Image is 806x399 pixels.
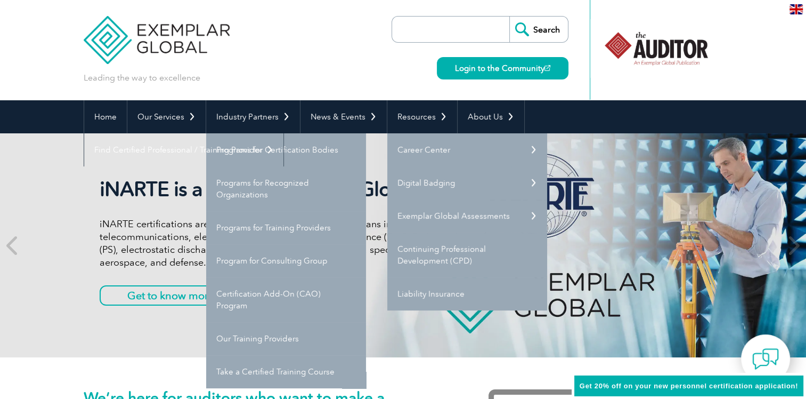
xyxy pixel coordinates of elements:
[387,199,547,233] a: Exemplar Global Assessments
[387,133,547,166] a: Career Center
[84,133,283,166] a: Find Certified Professional / Training Provider
[206,166,366,211] a: Programs for Recognized Organizations
[437,57,568,79] a: Login to the Community
[387,233,547,277] a: Continuing Professional Development (CPD)
[100,177,499,202] h2: iNARTE is a Part of Exemplar Global
[206,277,366,322] a: Certification Add-On (CAO) Program
[100,285,313,306] a: Get to know more about iNARTE
[544,65,550,71] img: open_square.png
[127,100,206,133] a: Our Services
[509,17,568,42] input: Search
[206,322,366,355] a: Our Training Providers
[752,346,779,372] img: contact-chat.png
[387,166,547,199] a: Digital Badging
[458,100,524,133] a: About Us
[206,211,366,244] a: Programs for Training Providers
[206,244,366,277] a: Program for Consulting Group
[100,218,499,269] p: iNARTE certifications are for qualified engineers and technicians in the fields of telecommunicat...
[789,4,803,14] img: en
[84,72,200,84] p: Leading the way to excellence
[206,355,366,388] a: Take a Certified Training Course
[580,382,798,390] span: Get 20% off on your new personnel certification application!
[387,100,457,133] a: Resources
[387,277,547,310] a: Liability Insurance
[206,100,300,133] a: Industry Partners
[84,100,127,133] a: Home
[300,100,387,133] a: News & Events
[206,133,366,166] a: Programs for Certification Bodies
